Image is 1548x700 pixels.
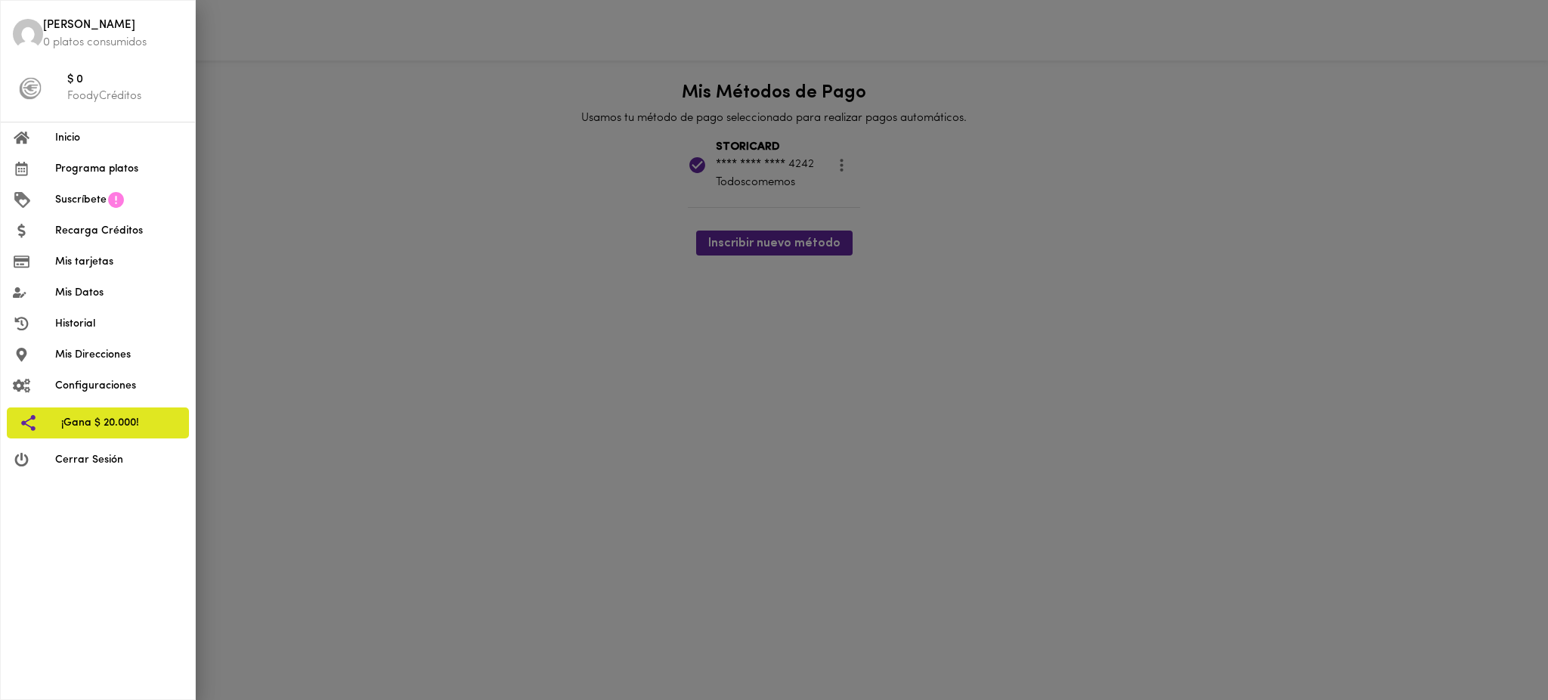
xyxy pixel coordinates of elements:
[55,378,183,394] span: Configuraciones
[55,130,183,146] span: Inicio
[61,415,177,431] span: ¡Gana $ 20.000!
[19,77,42,100] img: foody-creditos-black.png
[55,192,107,208] span: Suscríbete
[55,452,183,468] span: Cerrar Sesión
[55,161,183,177] span: Programa platos
[43,35,183,51] p: 0 platos consumidos
[55,347,183,363] span: Mis Direcciones
[55,285,183,301] span: Mis Datos
[55,254,183,270] span: Mis tarjetas
[67,88,183,104] p: FoodyCréditos
[1460,612,1533,685] iframe: Messagebird Livechat Widget
[55,223,183,239] span: Recarga Créditos
[43,17,183,35] span: [PERSON_NAME]
[55,316,183,332] span: Historial
[67,72,183,89] span: $ 0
